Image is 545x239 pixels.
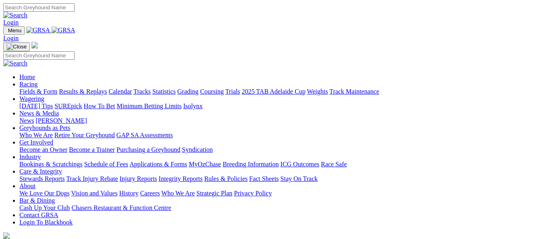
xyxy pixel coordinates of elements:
[3,233,10,239] img: logo-grsa-white.png
[159,175,203,182] a: Integrity Reports
[19,132,53,138] a: Who We Are
[119,190,138,197] a: History
[140,190,160,197] a: Careers
[19,81,38,88] a: Racing
[19,204,70,211] a: Cash Up Your Club
[3,26,25,35] button: Toggle navigation
[19,110,59,117] a: News & Media
[3,51,75,60] input: Search
[234,190,272,197] a: Privacy Policy
[19,219,73,226] a: Login To Blackbook
[19,88,57,95] a: Fields & Form
[280,175,317,182] a: Stay On Track
[19,153,41,160] a: Industry
[19,161,82,168] a: Bookings & Scratchings
[280,161,319,168] a: ICG Outcomes
[54,132,115,138] a: Retire Your Greyhound
[249,175,279,182] a: Fact Sheets
[19,88,542,95] div: Racing
[19,190,542,197] div: About
[109,88,132,95] a: Calendar
[223,161,279,168] a: Breeding Information
[19,197,55,204] a: Bar & Dining
[31,42,38,48] img: logo-grsa-white.png
[19,117,34,124] a: News
[177,88,198,95] a: Grading
[8,27,21,34] span: Menu
[19,190,69,197] a: We Love Our Dogs
[71,204,171,211] a: Chasers Restaurant & Function Centre
[19,124,70,131] a: Greyhounds as Pets
[84,161,128,168] a: Schedule of Fees
[196,190,232,197] a: Strategic Plan
[3,19,19,26] a: Login
[204,175,248,182] a: Rules & Policies
[117,103,182,109] a: Minimum Betting Limits
[19,146,67,153] a: Become an Owner
[183,103,203,109] a: Isolynx
[117,132,173,138] a: GAP SA Assessments
[52,27,75,34] img: GRSA
[3,12,27,19] img: Search
[19,95,44,102] a: Wagering
[225,88,240,95] a: Trials
[69,146,115,153] a: Become a Trainer
[19,146,542,153] div: Get Involved
[19,212,58,218] a: Contact GRSA
[152,88,176,95] a: Statistics
[19,175,542,182] div: Care & Integrity
[59,88,107,95] a: Results & Replays
[3,3,75,12] input: Search
[242,88,305,95] a: 2025 TAB Adelaide Cup
[161,190,195,197] a: Who We Are
[6,44,27,50] img: Close
[71,190,117,197] a: Vision and Values
[19,103,542,110] div: Wagering
[19,117,542,124] div: News & Media
[321,161,347,168] a: Race Safe
[19,161,542,168] div: Industry
[19,182,35,189] a: About
[134,88,151,95] a: Tracks
[189,161,221,168] a: MyOzChase
[117,146,180,153] a: Purchasing a Greyhound
[307,88,328,95] a: Weights
[19,168,62,175] a: Care & Integrity
[3,42,30,51] button: Toggle navigation
[19,139,53,146] a: Get Involved
[330,88,379,95] a: Track Maintenance
[26,27,50,34] img: GRSA
[129,161,187,168] a: Applications & Forms
[19,204,542,212] div: Bar & Dining
[182,146,213,153] a: Syndication
[19,132,542,139] div: Greyhounds as Pets
[19,73,35,80] a: Home
[3,60,27,67] img: Search
[119,175,157,182] a: Injury Reports
[3,35,19,42] a: Login
[84,103,115,109] a: How To Bet
[54,103,82,109] a: SUREpick
[19,175,65,182] a: Stewards Reports
[66,175,118,182] a: Track Injury Rebate
[19,103,53,109] a: [DATE] Tips
[200,88,224,95] a: Coursing
[35,117,87,124] a: [PERSON_NAME]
